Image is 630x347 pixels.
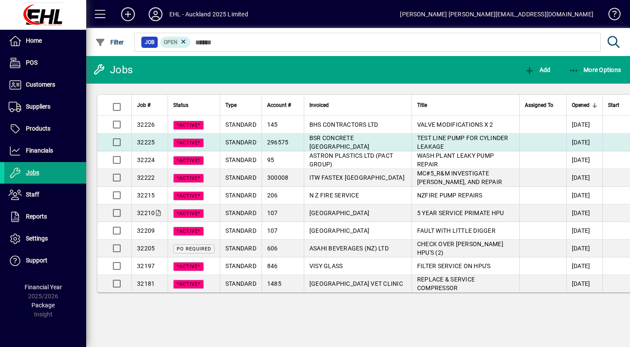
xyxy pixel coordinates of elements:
div: Job # [137,100,162,110]
span: VISY GLASS [309,263,343,269]
span: 846 [267,263,278,269]
span: 296575 [267,139,289,146]
span: 107 [267,227,278,234]
a: POS [4,52,86,74]
span: 300008 [267,174,289,181]
span: Invoiced [309,100,329,110]
div: Opened [572,100,597,110]
span: STANDARD [225,227,256,234]
span: REPLACE & SERVICE COMPRESSOR [417,276,475,291]
button: Add [114,6,142,22]
span: 32197 [137,263,155,269]
span: STANDARD [225,245,256,252]
span: Job [145,38,154,47]
span: Account # [267,100,291,110]
td: [DATE] [566,257,602,275]
button: Filter [93,34,126,50]
a: Staff [4,184,86,206]
span: Assigned To [525,100,553,110]
span: STANDARD [225,139,256,146]
span: BHS CONTRACTORS LTD [309,121,378,128]
span: Job # [137,100,150,110]
span: WASH PLANT LEAKY PUMP REPAIR [417,152,494,168]
span: Title [417,100,427,110]
span: Customers [26,81,55,88]
td: [DATE] [566,116,602,134]
span: Opened [572,100,589,110]
span: 95 [267,156,274,163]
span: TEST LINE PUMP FOR CYLINDER LEAKAGE [417,134,508,150]
span: 32224 [137,156,155,163]
span: Settings [26,235,48,242]
span: Add [524,66,550,73]
span: ASAHI BEVERAGES (NZ) LTD [309,245,389,252]
span: STANDARD [225,156,256,163]
span: 107 [267,209,278,216]
mat-chip: Open Status: Open [160,37,191,48]
span: STANDARD [225,263,256,269]
span: 32205 [137,245,155,252]
div: Jobs [93,63,133,77]
span: Jobs [26,169,39,176]
span: 32222 [137,174,155,181]
span: Package [31,302,55,309]
span: [GEOGRAPHIC_DATA] [309,227,369,234]
td: [DATE] [566,240,602,257]
button: Add [522,62,552,78]
span: Home [26,37,42,44]
a: Customers [4,74,86,96]
span: ASTRON PLASTICS LTD (PACT GROUP) [309,152,393,168]
span: [GEOGRAPHIC_DATA] [309,209,369,216]
button: More Options [567,62,624,78]
span: 606 [267,245,278,252]
span: STANDARD [225,192,256,199]
div: EHL - Auckland 2025 Limited [169,7,248,21]
span: Filter [95,39,124,46]
td: [DATE] [566,222,602,240]
a: Support [4,250,86,272]
a: Financials [4,140,86,162]
span: Reports [26,213,47,220]
a: Products [4,118,86,140]
span: CHECK OVER [PERSON_NAME] HPU'S (2) [417,241,503,256]
span: 206 [267,192,278,199]
div: Account # [267,100,299,110]
span: Staff [26,191,39,198]
span: MC#5_R&M INVESTIGATE [PERSON_NAME], AND REPAIR [417,170,502,185]
a: Settings [4,228,86,250]
span: STANDARD [225,121,256,128]
span: 32225 [137,139,155,146]
span: 5 YEAR SERVICE PRIMATE HPU [417,209,504,216]
span: Type [225,100,237,110]
a: Knowledge Base [602,2,619,30]
td: [DATE] [566,204,602,222]
span: VALVE MODIFICATIONS X 2 [417,121,493,128]
span: STANDARD [225,209,256,216]
td: [DATE] [566,275,602,292]
span: 1485 [267,280,281,287]
span: STANDARD [225,280,256,287]
span: Support [26,257,47,264]
span: 32209 [137,227,155,234]
div: Invoiced [309,100,406,110]
td: [DATE] [566,134,602,151]
span: 145 [267,121,278,128]
a: Reports [4,206,86,228]
span: BSR CONCRETE [GEOGRAPHIC_DATA] [309,134,369,150]
span: Financial Year [25,284,62,291]
a: Home [4,30,86,52]
span: Status [173,100,188,110]
a: Suppliers [4,96,86,118]
span: FILTER SERVICE ON HPU'S [417,263,491,269]
td: [DATE] [566,169,602,187]
span: Open [164,39,178,45]
span: 32181 [137,280,155,287]
span: NZFIRE PUMP REPAIRS [417,192,483,199]
td: [DATE] [566,151,602,169]
div: Assigned To [525,100,561,110]
button: Profile [142,6,169,22]
span: Suppliers [26,103,50,110]
td: [DATE] [566,187,602,204]
span: ITW FASTEX [GEOGRAPHIC_DATA] [309,174,405,181]
span: STANDARD [225,174,256,181]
